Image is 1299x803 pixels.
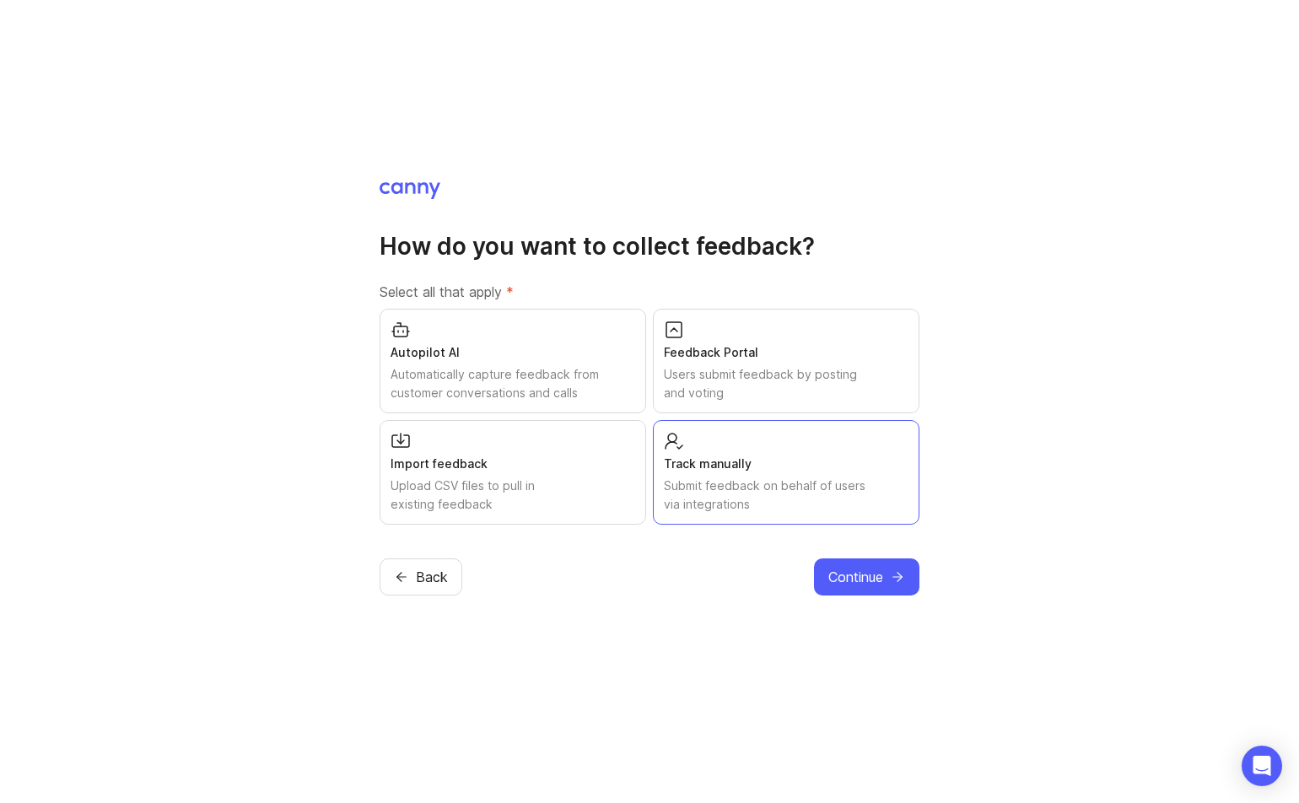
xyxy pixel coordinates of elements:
[380,182,440,199] img: Canny Home
[391,477,635,514] div: Upload CSV files to pull in existing feedback
[380,420,646,525] button: Import feedbackUpload CSV files to pull in existing feedback
[664,365,908,402] div: Users submit feedback by posting and voting
[416,567,448,587] span: Back
[380,231,919,261] h1: How do you want to collect feedback?
[391,365,635,402] div: Automatically capture feedback from customer conversations and calls
[653,420,919,525] button: Track manuallySubmit feedback on behalf of users via integrations
[653,309,919,413] button: Feedback PortalUsers submit feedback by posting and voting
[380,558,462,596] button: Back
[828,567,883,587] span: Continue
[664,477,908,514] div: Submit feedback on behalf of users via integrations
[391,455,635,473] div: Import feedback
[391,343,635,362] div: Autopilot AI
[664,455,908,473] div: Track manually
[380,282,919,302] label: Select all that apply
[380,309,646,413] button: Autopilot AIAutomatically capture feedback from customer conversations and calls
[1242,746,1282,786] div: Open Intercom Messenger
[664,343,908,362] div: Feedback Portal
[814,558,919,596] button: Continue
